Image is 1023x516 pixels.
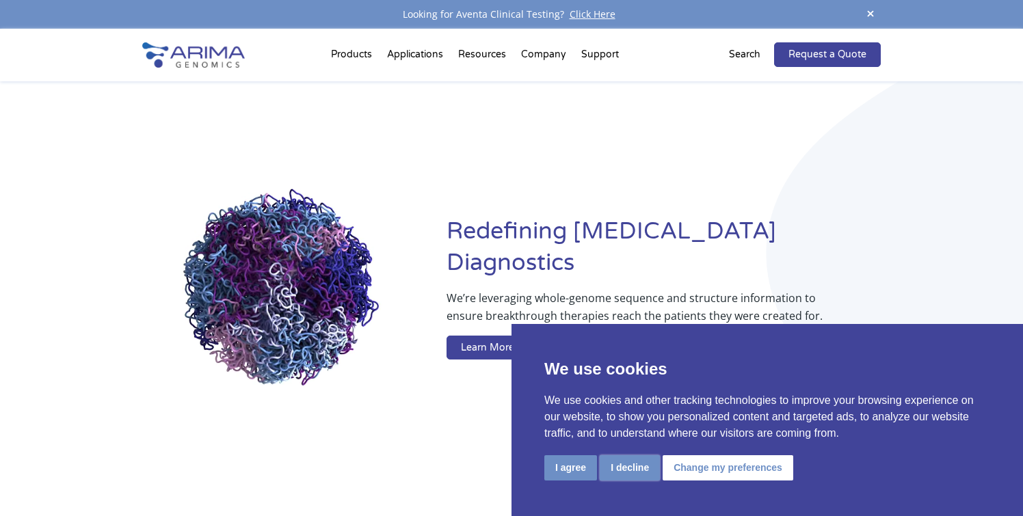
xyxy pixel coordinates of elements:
[142,42,245,68] img: Arima-Genomics-logo
[447,216,881,289] h1: Redefining [MEDICAL_DATA] Diagnostics
[564,8,621,21] a: Click Here
[774,42,881,67] a: Request a Quote
[600,455,660,480] button: I decline
[663,455,793,480] button: Change my preferences
[447,289,826,336] p: We’re leveraging whole-genome sequence and structure information to ensure breakthrough therapies...
[447,336,529,360] a: Learn More
[544,392,990,442] p: We use cookies and other tracking technologies to improve your browsing experience on our website...
[544,357,990,381] p: We use cookies
[729,46,760,64] p: Search
[544,455,597,480] button: I agree
[142,5,881,23] div: Looking for Aventa Clinical Testing?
